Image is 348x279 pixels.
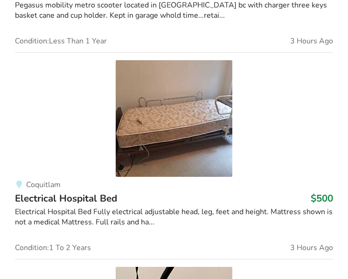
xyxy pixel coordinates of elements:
[26,180,61,190] span: Coquitlam
[15,52,333,259] a: bedroom equipment-electrical hospital bedCoquitlamElectrical Hospital Bed$500Electrical Hospital ...
[311,192,333,204] h3: $500
[116,60,232,177] img: bedroom equipment-electrical hospital bed
[15,207,333,228] div: Electrical Hospital Bed Fully electrical adjustable head, leg, feet and height. Mattress shown is...
[290,37,333,45] span: 3 Hours Ago
[15,37,107,45] span: Condition: Less Than 1 Year
[290,244,333,251] span: 3 Hours Ago
[15,244,91,251] span: Condition: 1 To 2 Years
[15,192,117,205] span: Electrical Hospital Bed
